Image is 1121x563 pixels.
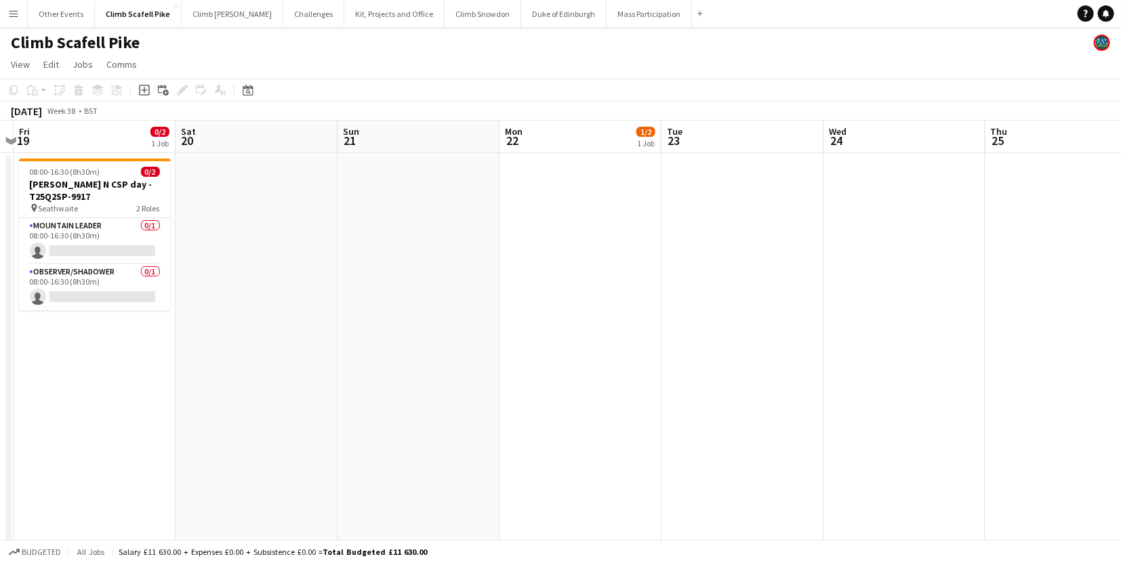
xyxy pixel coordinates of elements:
[75,547,107,557] span: All jobs
[67,56,98,73] a: Jobs
[11,33,140,53] h1: Climb Scafell Pike
[5,56,35,73] a: View
[45,106,79,116] span: Week 38
[323,547,427,557] span: Total Budgeted £11 630.00
[106,58,137,70] span: Comms
[182,1,283,27] button: Climb [PERSON_NAME]
[521,1,607,27] button: Duke of Edinburgh
[445,1,521,27] button: Climb Snowdon
[43,58,59,70] span: Edit
[11,104,42,118] div: [DATE]
[11,58,30,70] span: View
[344,1,445,27] button: Kit, Projects and Office
[84,106,98,116] div: BST
[73,58,93,70] span: Jobs
[119,547,427,557] div: Salary £11 630.00 + Expenses £0.00 + Subsistence £0.00 =
[7,545,63,560] button: Budgeted
[101,56,142,73] a: Comms
[38,56,64,73] a: Edit
[607,1,692,27] button: Mass Participation
[22,547,61,557] span: Budgeted
[283,1,344,27] button: Challenges
[1094,35,1110,51] app-user-avatar: Staff RAW Adventures
[28,1,95,27] button: Other Events
[95,1,182,27] button: Climb Scafell Pike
